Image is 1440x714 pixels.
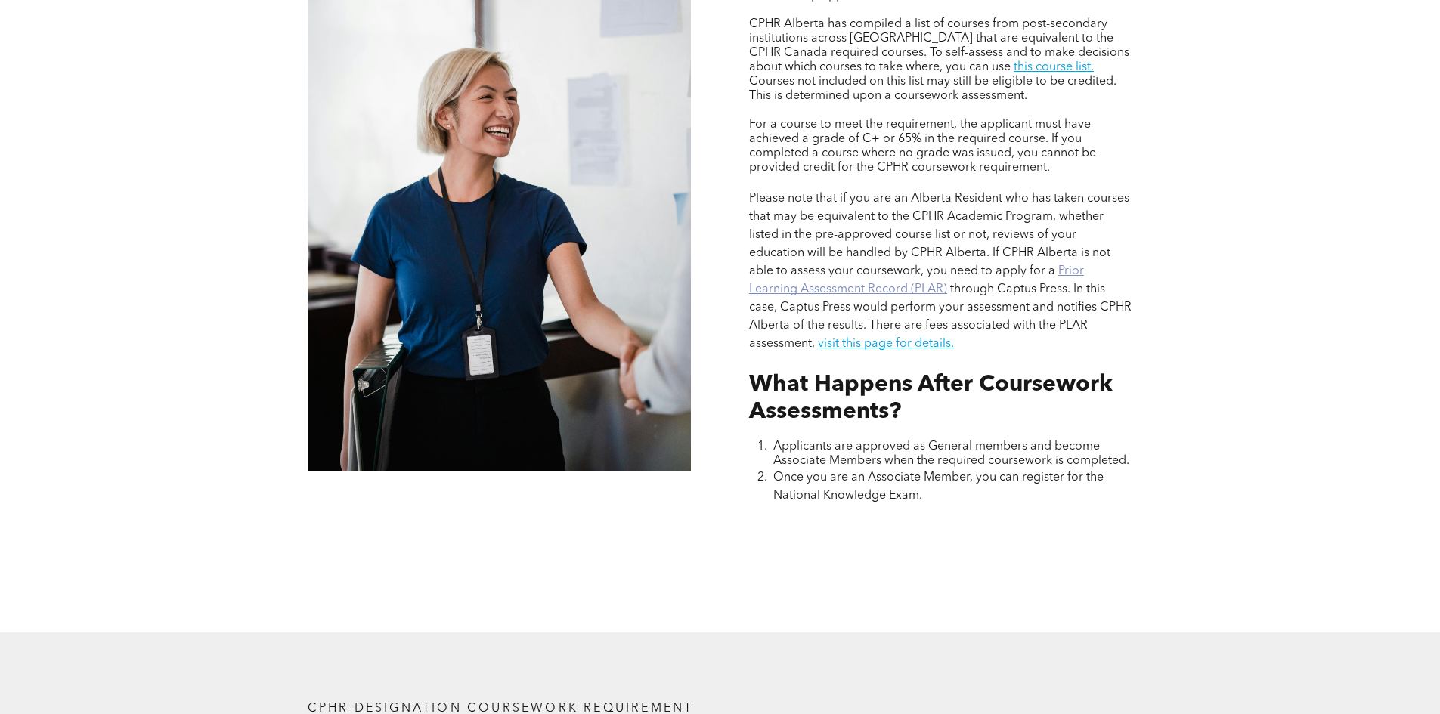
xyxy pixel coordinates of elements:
span: For a course to meet the requirement, the applicant must have achieved a grade of C+ or 65% in th... [749,119,1096,174]
span: What Happens After Coursework Assessments? [749,373,1113,423]
span: Once you are an Associate Member, you can register for the National Knowledge Exam. [773,471,1104,502]
span: Applicants are approved as General members and become Associate Members when the required coursew... [773,440,1129,467]
span: Please note that if you are an Alberta Resident who has taken courses that may be equivalent to t... [749,193,1129,277]
a: this course list. [1014,61,1094,73]
span: Courses not included on this list may still be eligible to be credited. This is determined upon a... [749,76,1116,102]
span: CPHR Alberta has compiled a list of courses from post-secondary institutions across [GEOGRAPHIC_D... [749,18,1129,73]
a: visit this page for details. [818,338,954,350]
